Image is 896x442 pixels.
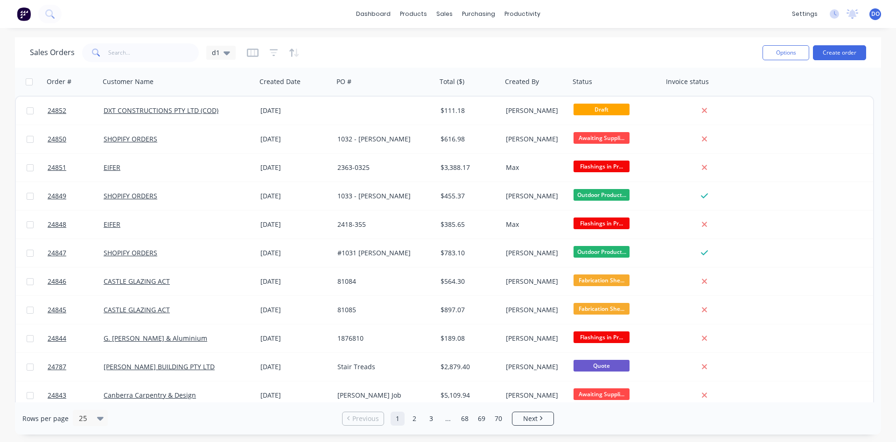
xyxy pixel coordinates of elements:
[337,220,428,229] div: 2418-355
[441,334,496,343] div: $189.08
[574,217,630,229] span: Flashings in Pr...
[337,248,428,258] div: #1031 [PERSON_NAME]
[506,362,563,372] div: [PERSON_NAME]
[574,360,630,372] span: Quote
[104,191,157,200] a: SHOPIFY ORDERS
[391,412,405,426] a: Page 1 is your current page
[104,277,170,286] a: CASTLE GLAZING ACT
[441,412,455,426] a: Jump forward
[440,77,464,86] div: Total ($)
[871,10,880,18] span: DO
[506,106,563,115] div: [PERSON_NAME]
[441,277,496,286] div: $564.30
[104,334,207,343] a: G. [PERSON_NAME] & Aluminium
[108,43,199,62] input: Search...
[260,362,330,372] div: [DATE]
[104,163,120,172] a: EIFER
[48,353,104,381] a: 24787
[574,303,630,315] span: Fabrication She...
[104,106,218,115] a: DXT CONSTRUCTIONS PTY LTD (COD)
[260,220,330,229] div: [DATE]
[104,248,157,257] a: SHOPIFY ORDERS
[104,220,120,229] a: EIFER
[506,248,563,258] div: [PERSON_NAME]
[48,277,66,286] span: 24846
[457,7,500,21] div: purchasing
[104,305,170,314] a: CASTLE GLAZING ACT
[48,106,66,115] span: 24852
[441,362,496,372] div: $2,879.40
[441,106,496,115] div: $111.18
[506,163,563,172] div: Max
[260,106,330,115] div: [DATE]
[48,391,66,400] span: 24843
[432,7,457,21] div: sales
[337,277,428,286] div: 81084
[573,77,592,86] div: Status
[505,77,539,86] div: Created By
[259,77,301,86] div: Created Date
[48,134,66,144] span: 24850
[104,134,157,143] a: SHOPIFY ORDERS
[574,274,630,286] span: Fabrication She...
[48,125,104,153] a: 24850
[441,305,496,315] div: $897.07
[574,132,630,144] span: Awaiting Suppli...
[512,414,553,423] a: Next page
[574,388,630,400] span: Awaiting Suppli...
[441,248,496,258] div: $783.10
[574,189,630,201] span: Outdoor Product...
[260,277,330,286] div: [DATE]
[104,362,215,371] a: [PERSON_NAME] BUILDING PTY LTD
[351,7,395,21] a: dashboard
[48,267,104,295] a: 24846
[48,191,66,201] span: 24849
[352,414,379,423] span: Previous
[260,134,330,144] div: [DATE]
[48,324,104,352] a: 24844
[260,163,330,172] div: [DATE]
[407,412,421,426] a: Page 2
[441,191,496,201] div: $455.37
[506,334,563,343] div: [PERSON_NAME]
[337,391,428,400] div: [PERSON_NAME] Job
[337,362,428,372] div: Stair Treads
[523,414,538,423] span: Next
[574,331,630,343] span: Flashings in Pr...
[574,104,630,115] span: Draft
[441,391,496,400] div: $5,109.94
[260,191,330,201] div: [DATE]
[813,45,866,60] button: Create order
[103,77,154,86] div: Customer Name
[48,334,66,343] span: 24844
[212,48,220,57] span: d1
[48,163,66,172] span: 24851
[506,220,563,229] div: Max
[337,334,428,343] div: 1876810
[48,210,104,239] a: 24848
[47,77,71,86] div: Order #
[337,305,428,315] div: 81085
[48,248,66,258] span: 24847
[787,7,822,21] div: settings
[506,391,563,400] div: [PERSON_NAME]
[343,414,384,423] a: Previous page
[104,391,196,400] a: Canberra Carpentry & Design
[337,163,428,172] div: 2363-0325
[48,220,66,229] span: 24848
[506,305,563,315] div: [PERSON_NAME]
[48,305,66,315] span: 24845
[337,134,428,144] div: 1032 - [PERSON_NAME]
[506,277,563,286] div: [PERSON_NAME]
[17,7,31,21] img: Factory
[260,248,330,258] div: [DATE]
[574,246,630,258] span: Outdoor Product...
[500,7,545,21] div: productivity
[30,48,75,57] h1: Sales Orders
[48,362,66,372] span: 24787
[475,412,489,426] a: Page 69
[763,45,809,60] button: Options
[48,182,104,210] a: 24849
[48,381,104,409] a: 24843
[424,412,438,426] a: Page 3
